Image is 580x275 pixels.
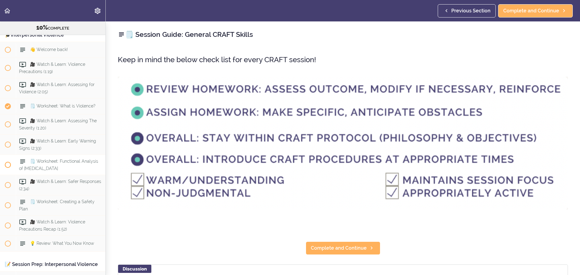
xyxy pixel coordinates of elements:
a: Complete and Continue [306,241,380,255]
span: 💡 Review: What You Now Know [30,241,94,246]
svg: Back to course curriculum [4,7,11,14]
span: 🎥 Watch & Learn: Violence Precautions (1:19) [19,62,85,74]
span: 10% [36,24,48,31]
span: Complete and Continue [311,245,367,252]
span: 🎥 Watch & Learn: Assessing for Violence (2:05) [19,82,95,94]
svg: Settings Menu [94,7,101,14]
span: 🗒️ Worksheet: Functional Analysis of [MEDICAL_DATA] [19,159,98,171]
span: 🎥 Watch & Learn: Safer Responses (2:34) [19,179,101,191]
span: Previous Section [451,7,491,14]
h3: Keep in mind the below check list for every CRAFT session! [118,55,568,65]
span: Complete and Continue [503,7,559,14]
span: 🎥 Watch & Learn: Assessing The Severity (1:20) [19,119,97,130]
h2: 🗒️ Session Guide: General CRAFT Skills [118,29,568,40]
img: 3q1jXik6QmKA6FC2rxSo_Screenshot+2023-10-16+at+12.29.13+PM.png [118,77,568,209]
span: 🗒️ Worksheet: Creating a Safety Plan [19,199,95,211]
span: 👋 Welcome back! [30,47,68,52]
span: 🗒️ Worksheet: What is Violence? [30,104,95,109]
span: 🎥 Watch & Learn: Early Warning Signs (2:33) [19,139,96,151]
div: Discussion [118,265,151,273]
a: Previous Section [438,4,496,18]
span: 🎥 Watch & Learn: Violence Precautions Recap (1:52) [19,219,85,231]
a: Complete and Continue [498,4,573,18]
div: COMPLETE [8,24,98,32]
